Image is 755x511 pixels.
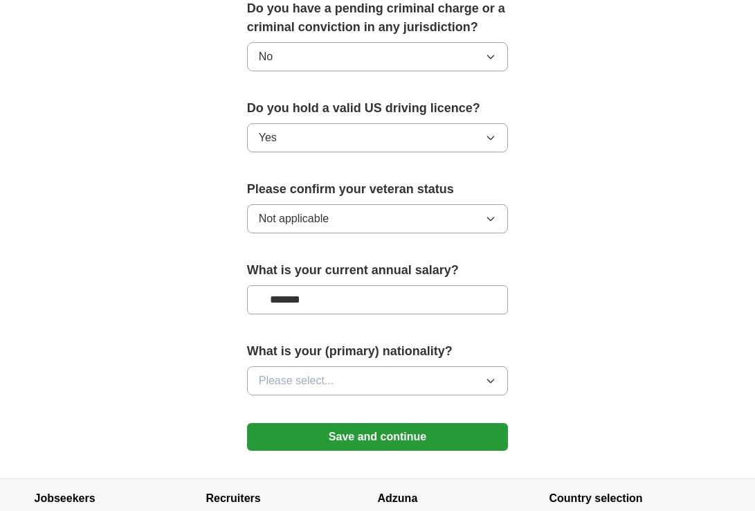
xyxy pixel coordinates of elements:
button: Yes [247,123,509,152]
label: Do you hold a valid US driving licence? [247,99,509,118]
span: Not applicable [259,210,329,227]
label: Please confirm your veteran status [247,180,509,199]
label: What is your current annual salary? [247,261,509,280]
span: Please select... [259,373,334,389]
button: Please select... [247,366,509,395]
button: Not applicable [247,204,509,233]
button: No [247,42,509,71]
span: No [259,48,273,65]
button: Save and continue [247,423,509,451]
span: Yes [259,129,277,146]
label: What is your (primary) nationality? [247,342,509,361]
